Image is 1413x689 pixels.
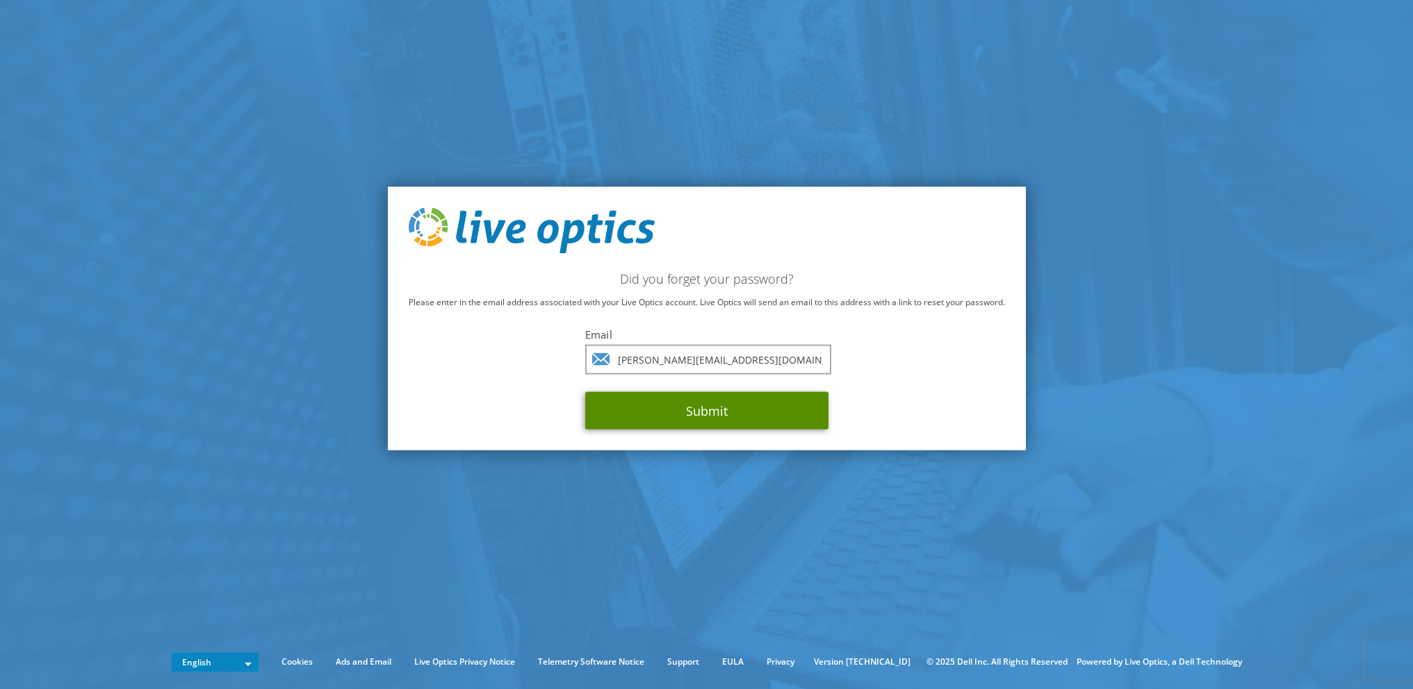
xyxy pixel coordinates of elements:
[657,654,710,670] a: Support
[528,654,655,670] a: Telemetry Software Notice
[712,654,754,670] a: EULA
[409,294,1005,309] p: Please enter in the email address associated with your Live Optics account. Live Optics will send...
[585,327,828,341] label: Email
[920,654,1075,670] li: © 2025 Dell Inc. All Rights Reserved
[756,654,805,670] a: Privacy
[409,270,1005,286] h2: Did you forget your password?
[1077,654,1242,670] li: Powered by Live Optics, a Dell Technology
[404,654,525,670] a: Live Optics Privacy Notice
[325,654,402,670] a: Ads and Email
[409,208,655,254] img: live_optics_svg.svg
[807,654,917,670] li: Version [TECHNICAL_ID]
[271,654,323,670] a: Cookies
[585,391,828,429] button: Submit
